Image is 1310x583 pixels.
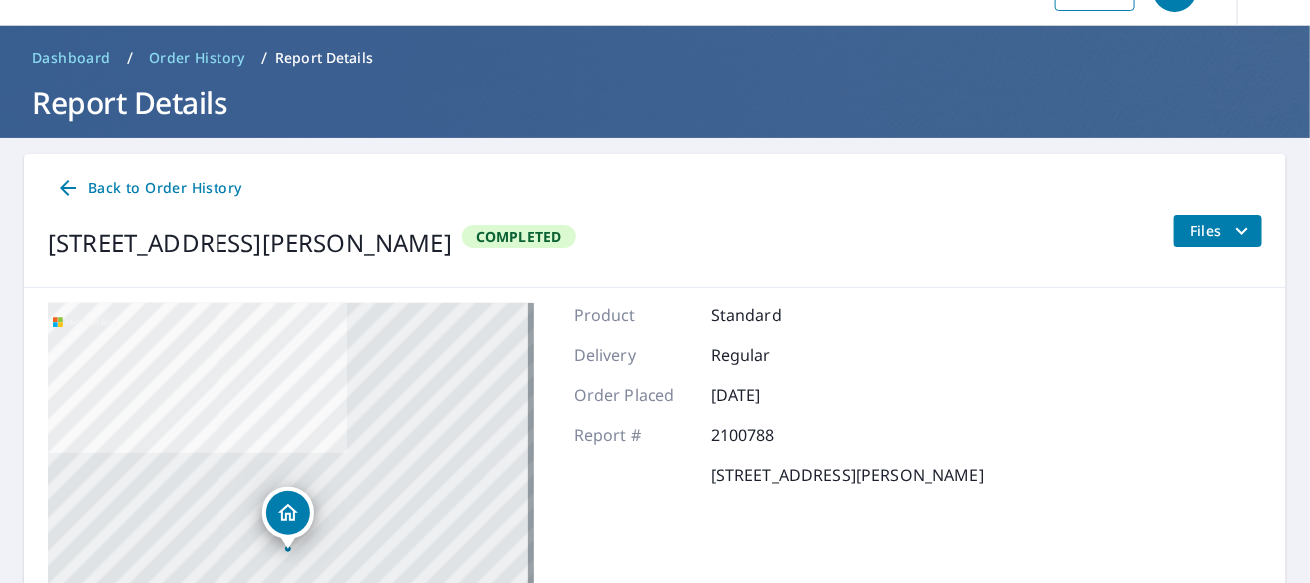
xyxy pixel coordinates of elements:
p: Report Details [275,48,373,68]
h1: Report Details [24,82,1286,123]
li: / [127,46,133,70]
a: Back to Order History [48,170,249,207]
a: Order History [141,42,253,74]
div: [STREET_ADDRESS][PERSON_NAME] [48,225,452,261]
p: [DATE] [711,383,831,407]
span: Dashboard [32,48,111,68]
p: Standard [711,303,831,327]
nav: breadcrumb [24,42,1286,74]
p: Product [574,303,693,327]
span: Back to Order History [56,176,241,201]
a: Dashboard [24,42,119,74]
div: Dropped pin, building 1, Residential property, 444-22 White Tail Dr Aurora, OH 44202-8401 [262,487,314,549]
button: filesDropdownBtn-2100788 [1173,215,1262,247]
span: Files [1190,219,1254,243]
span: Completed [464,227,574,246]
p: [STREET_ADDRESS][PERSON_NAME] [711,463,984,487]
p: Delivery [574,343,693,367]
li: / [261,46,267,70]
p: Report # [574,423,693,447]
p: Regular [711,343,831,367]
p: Order Placed [574,383,693,407]
span: Order History [149,48,245,68]
p: 2100788 [711,423,831,447]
